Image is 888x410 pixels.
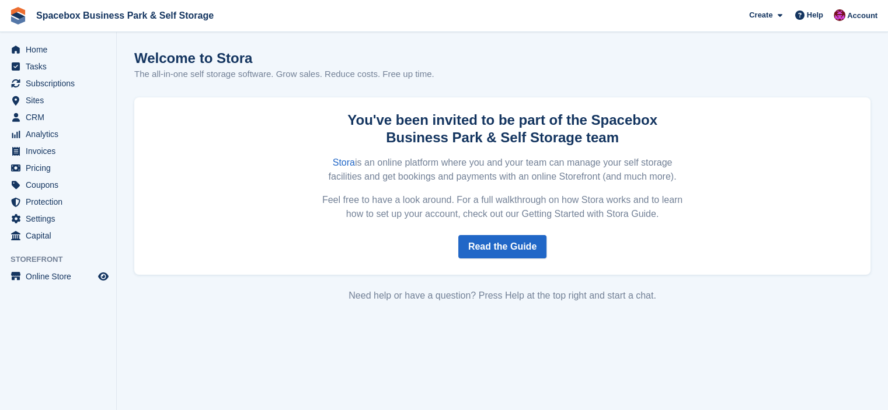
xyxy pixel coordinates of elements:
span: Help [807,9,823,21]
a: menu [6,227,110,244]
span: Online Store [26,268,96,285]
a: menu [6,109,110,125]
a: menu [6,75,110,92]
span: CRM [26,109,96,125]
span: Coupons [26,177,96,193]
p: Feel free to have a look around. For a full walkthrough on how Stora works and to learn how to se... [318,193,687,221]
a: menu [6,41,110,58]
a: menu [6,194,110,210]
span: Storefront [11,254,116,265]
a: menu [6,268,110,285]
img: Shitika Balanath [834,9,845,21]
span: Account [847,10,877,22]
a: Stora [333,157,355,167]
span: Pricing [26,160,96,176]
a: menu [6,143,110,159]
span: Create [749,9,772,21]
span: Capital [26,227,96,244]
h1: Welcome to Stora [134,50,434,66]
a: Read the Guide [458,235,546,258]
span: Analytics [26,126,96,142]
a: menu [6,160,110,176]
span: Sites [26,92,96,108]
a: menu [6,211,110,227]
span: Home [26,41,96,58]
span: Protection [26,194,96,210]
a: menu [6,92,110,108]
a: Preview store [96,269,110,283]
span: Tasks [26,58,96,75]
strong: You've been invited to be part of the Spacebox Business Park & Self Storage team [347,112,657,145]
a: Spacebox Business Park & Self Storage [32,6,218,25]
img: stora-icon-8386f47178a22dfd0bd8f6a31ec36ba5ce8667c1dd55bd0f319d3a0aa187defe.svg [9,7,27,24]
a: menu [6,177,110,193]
span: Settings [26,211,96,227]
p: The all-in-one self storage software. Grow sales. Reduce costs. Free up time. [134,68,434,81]
span: Invoices [26,143,96,159]
div: Need help or have a question? Press Help at the top right and start a chat. [134,289,870,303]
a: menu [6,58,110,75]
span: Subscriptions [26,75,96,92]
p: is an online platform where you and your team can manage your self storage facilities and get boo... [318,156,687,184]
a: menu [6,126,110,142]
